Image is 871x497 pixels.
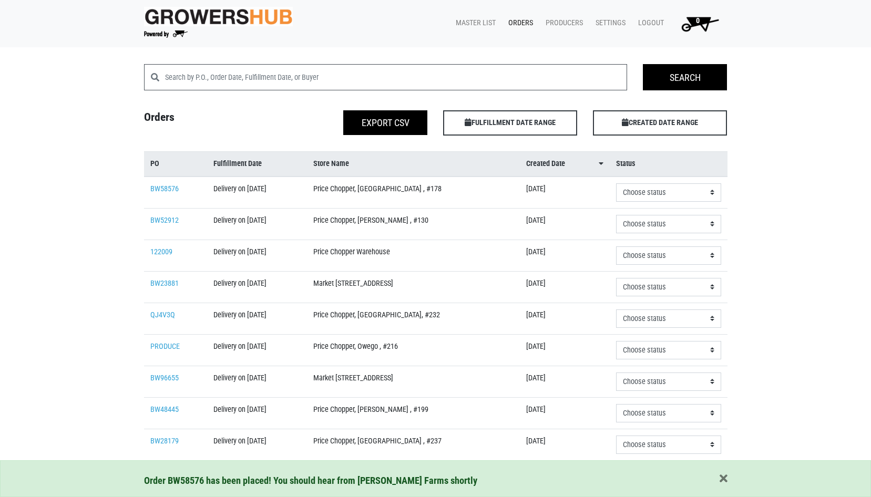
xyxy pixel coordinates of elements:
a: Logout [630,13,668,33]
td: Delivery on [DATE] [207,240,306,271]
input: Search by P.O., Order Date, Fulfillment Date, or Buyer [165,64,628,90]
a: BW58576 [150,184,179,193]
img: original-fc7597fdc6adbb9d0e2ae620e786d1a2.jpg [144,7,293,26]
td: Delivery on [DATE] [207,177,306,209]
td: [DATE] [520,177,610,209]
a: Store Name [313,158,514,170]
td: [DATE] [520,240,610,271]
button: Export CSV [343,110,427,135]
td: [DATE] [520,271,610,303]
a: Fulfillment Date [213,158,300,170]
a: 122009 [150,247,172,256]
td: Price Chopper, [PERSON_NAME] , #130 [307,208,520,240]
td: Delivery on [DATE] [207,208,306,240]
td: [DATE] [520,366,610,397]
a: QJ4V3Q [150,310,175,319]
a: Master List [447,13,500,33]
img: Cart [677,13,723,34]
td: Delivery on [DATE] [207,429,306,460]
a: 0 [668,13,727,34]
img: Powered by Big Wheelbarrow [144,30,188,38]
input: Search [643,64,727,90]
td: Delivery on [DATE] [207,271,306,303]
a: Producers [537,13,587,33]
td: Market [STREET_ADDRESS] [307,271,520,303]
a: Settings [587,13,630,33]
td: Price Chopper, [PERSON_NAME] , #199 [307,397,520,429]
td: [DATE] [520,208,610,240]
span: Status [616,158,636,170]
a: Orders [500,13,537,33]
td: Price Chopper, [GEOGRAPHIC_DATA] , #237 [307,429,520,460]
h4: Orders [136,110,286,131]
a: PRODUCE [150,342,180,351]
span: FULFILLMENT DATE RANGE [443,110,577,136]
a: Created Date [526,158,603,170]
a: Status [616,158,721,170]
span: CREATED DATE RANGE [593,110,727,136]
td: Delivery on [DATE] [207,366,306,397]
a: BW23881 [150,279,179,288]
td: Price Chopper, Owego , #216 [307,334,520,366]
td: Price Chopper, [GEOGRAPHIC_DATA] , #178 [307,177,520,209]
td: [DATE] [520,429,610,460]
td: Price Chopper Warehouse [307,240,520,271]
a: PO [150,158,201,170]
span: 0 [696,16,700,25]
td: [DATE] [520,334,610,366]
td: Delivery on [DATE] [207,334,306,366]
div: Order BW58576 has been placed! You should hear from [PERSON_NAME] Farms shortly [144,473,727,488]
td: Price Chopper, [GEOGRAPHIC_DATA], #232 [307,303,520,334]
a: BW28179 [150,437,179,446]
span: Fulfillment Date [213,158,262,170]
td: Delivery on [DATE] [207,303,306,334]
span: Created Date [526,158,565,170]
a: BW48445 [150,405,179,414]
td: Market [STREET_ADDRESS] [307,366,520,397]
a: BW52912 [150,216,179,225]
td: Delivery on [DATE] [207,397,306,429]
a: BW96655 [150,374,179,382]
td: [DATE] [520,303,610,334]
span: PO [150,158,159,170]
td: [DATE] [520,397,610,429]
span: Store Name [313,158,349,170]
